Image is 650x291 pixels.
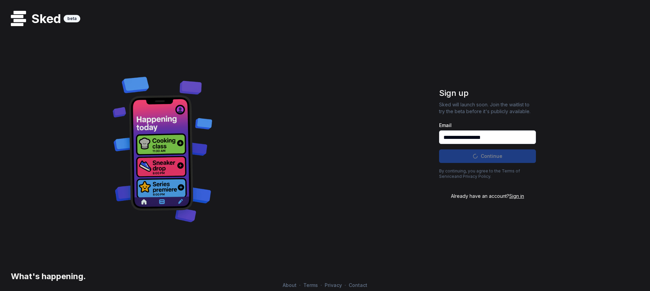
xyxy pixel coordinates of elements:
a: Terms of Service [439,168,520,179]
div: beta [64,15,80,22]
label: Email [439,123,536,128]
img: logo [11,11,26,26]
p: By continuing, you agree to the and . [439,168,536,179]
a: Privacy Policy [463,174,490,179]
h1: Sign up [439,88,536,99]
span: Sign in [509,193,524,199]
a: Terms [301,282,321,288]
a: Privacy [322,282,345,288]
p: Sked will launch soon. Join the waitlist to try the beta before it's publicly available. [439,101,536,115]
img: Decorative [109,68,216,229]
h1: Sked [26,12,64,25]
h3: What's happening. [8,271,86,282]
a: About [280,282,299,288]
a: Contact [346,282,370,288]
div: Already have an account? [439,193,536,200]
